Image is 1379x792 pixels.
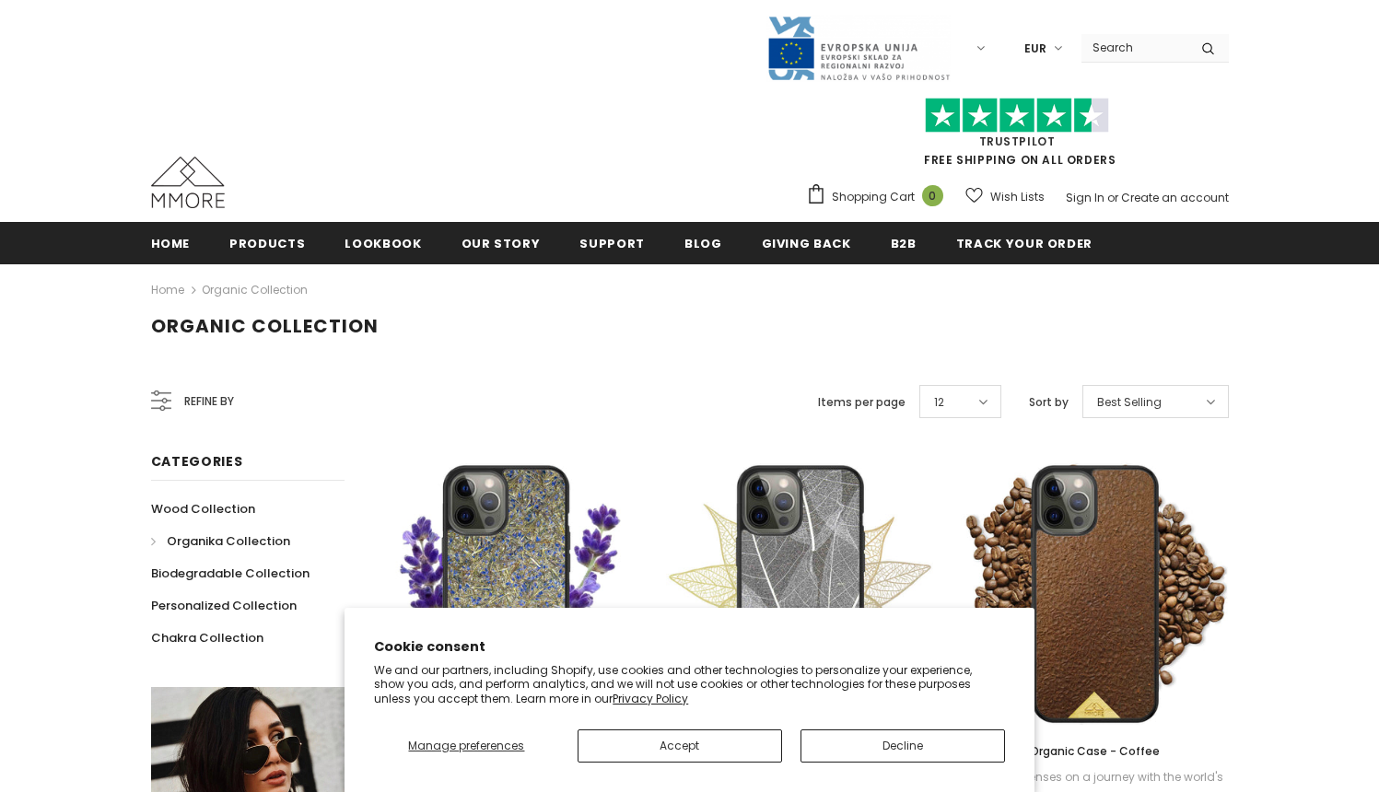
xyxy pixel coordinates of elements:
[806,183,952,211] a: Shopping Cart 0
[151,222,191,263] a: Home
[684,235,722,252] span: Blog
[345,235,421,252] span: Lookbook
[1030,743,1160,759] span: Organic Case - Coffee
[979,134,1056,149] a: Trustpilot
[229,222,305,263] a: Products
[578,729,782,763] button: Accept
[806,106,1229,168] span: FREE SHIPPING ON ALL ORDERS
[151,279,184,301] a: Home
[956,222,1093,263] a: Track your order
[151,589,297,622] a: Personalized Collection
[961,741,1228,762] a: Organic Case - Coffee
[922,185,943,206] span: 0
[579,222,645,263] a: support
[408,738,524,753] span: Manage preferences
[151,452,243,471] span: Categories
[801,729,1005,763] button: Decline
[151,622,263,654] a: Chakra Collection
[345,222,421,263] a: Lookbook
[167,532,290,550] span: Organika Collection
[151,493,255,525] a: Wood Collection
[766,15,951,82] img: Javni Razpis
[462,222,541,263] a: Our Story
[684,222,722,263] a: Blog
[965,181,1045,213] a: Wish Lists
[579,235,645,252] span: support
[151,313,379,339] span: Organic Collection
[151,565,310,582] span: Biodegradable Collection
[1107,190,1118,205] span: or
[762,235,851,252] span: Giving back
[934,393,944,412] span: 12
[1024,40,1046,58] span: EUR
[613,691,688,706] a: Privacy Policy
[818,393,906,412] label: Items per page
[374,729,558,763] button: Manage preferences
[374,637,1005,657] h2: Cookie consent
[1066,190,1104,205] a: Sign In
[151,525,290,557] a: Organika Collection
[151,629,263,646] span: Chakra Collection
[891,222,917,263] a: B2B
[184,391,234,412] span: Refine by
[1029,393,1069,412] label: Sort by
[202,282,308,297] a: Organic Collection
[151,235,191,252] span: Home
[151,597,297,614] span: Personalized Collection
[956,235,1093,252] span: Track your order
[766,40,951,55] a: Javni Razpis
[762,222,851,263] a: Giving back
[891,235,917,252] span: B2B
[151,500,255,518] span: Wood Collection
[925,98,1109,134] img: Trust Pilot Stars
[151,157,225,208] img: MMORE Cases
[374,663,1005,706] p: We and our partners, including Shopify, use cookies and other technologies to personalize your ex...
[1081,34,1187,61] input: Search Site
[1121,190,1229,205] a: Create an account
[229,235,305,252] span: Products
[832,188,915,206] span: Shopping Cart
[1097,393,1162,412] span: Best Selling
[990,188,1045,206] span: Wish Lists
[462,235,541,252] span: Our Story
[151,557,310,589] a: Biodegradable Collection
